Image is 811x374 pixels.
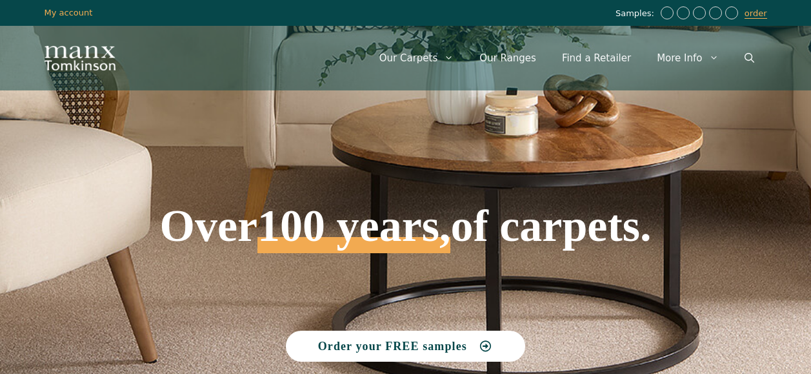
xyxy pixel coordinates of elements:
a: Find a Retailer [549,39,644,78]
a: Our Ranges [466,39,549,78]
span: 100 years, [257,214,450,253]
a: order [745,8,767,19]
a: Our Carpets [366,39,467,78]
img: Manx Tomkinson [45,46,115,70]
a: Open Search Bar [732,39,767,78]
span: Order your FREE samples [318,340,467,352]
a: My account [45,8,93,17]
h1: Over of carpets. [71,110,740,253]
span: Samples: [616,8,657,19]
a: More Info [644,39,731,78]
a: Order your FREE samples [286,331,526,362]
nav: Primary [366,39,767,78]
